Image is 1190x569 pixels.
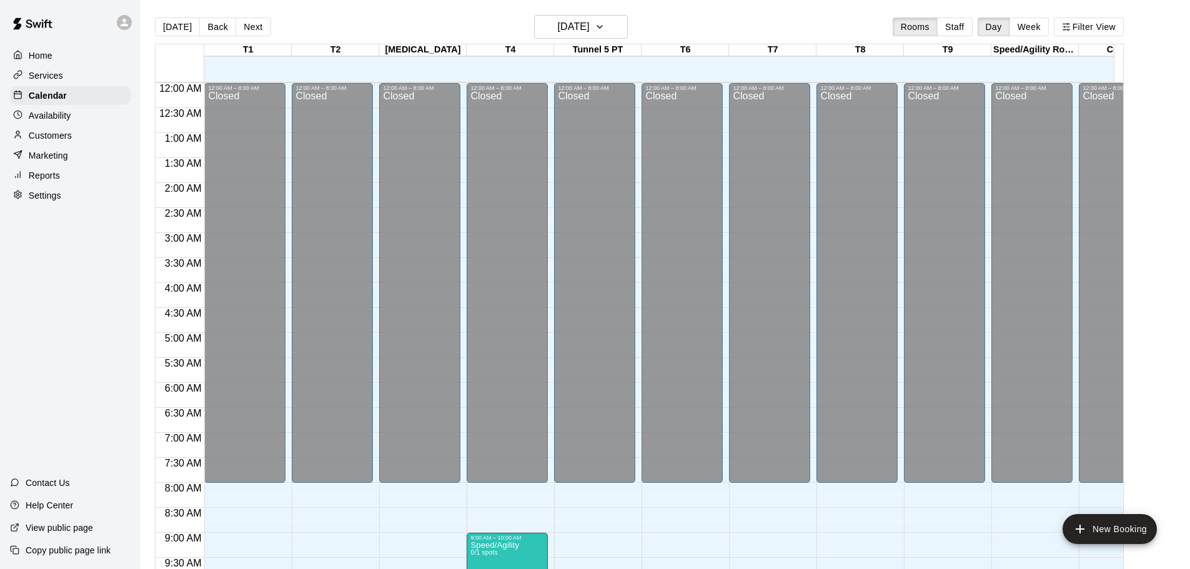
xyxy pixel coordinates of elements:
p: Copy public page link [26,544,111,557]
button: Week [1009,17,1049,36]
div: 12:00 AM – 8:00 AM: Closed [292,83,373,483]
a: Reports [10,166,131,185]
div: 12:00 AM – 8:00 AM: Closed [991,83,1073,483]
div: 12:00 AM – 8:00 AM: Closed [816,83,898,483]
span: 8:00 AM [162,483,205,493]
div: Closed [908,91,981,487]
span: 2:00 AM [162,183,205,194]
div: 12:00 AM – 8:00 AM [208,85,282,91]
button: add [1063,514,1157,544]
span: 5:30 AM [162,358,205,369]
span: 0/1 spots filled [470,549,498,556]
p: Marketing [29,149,68,162]
a: Settings [10,186,131,205]
button: Day [978,17,1010,36]
a: Home [10,46,131,65]
span: 2:30 AM [162,208,205,219]
span: 12:30 AM [156,108,205,119]
a: Calendar [10,86,131,105]
div: T9 [904,44,991,56]
div: 12:00 AM – 8:00 AM [645,85,719,91]
div: Closed [558,91,632,487]
div: 12:00 AM – 8:00 AM: Closed [904,83,985,483]
button: [DATE] [155,17,200,36]
span: 8:30 AM [162,508,205,518]
span: 1:30 AM [162,158,205,169]
span: 12:00 AM [156,83,205,94]
div: T2 [292,44,379,56]
p: Availability [29,109,71,122]
div: T6 [642,44,729,56]
span: 7:30 AM [162,458,205,468]
p: Reports [29,169,60,182]
div: 12:00 AM – 8:00 AM: Closed [467,83,548,483]
button: Back [199,17,236,36]
p: Settings [29,189,61,202]
div: T1 [204,44,292,56]
span: 7:00 AM [162,433,205,443]
span: 3:30 AM [162,258,205,269]
div: Availability [10,106,131,125]
div: T8 [816,44,904,56]
div: 12:00 AM – 8:00 AM [820,85,894,91]
div: Closed [733,91,806,487]
div: 12:00 AM – 8:00 AM [383,85,457,91]
div: 12:00 AM – 8:00 AM: Closed [554,83,635,483]
p: Contact Us [26,477,70,489]
div: Speed/Agility Room [991,44,1079,56]
span: 6:30 AM [162,408,205,418]
button: Staff [937,17,973,36]
span: 9:00 AM [162,533,205,543]
div: Closed [208,91,282,487]
a: Services [10,66,131,85]
a: Customers [10,126,131,145]
div: 12:00 AM – 8:00 AM [295,85,369,91]
span: 9:30 AM [162,558,205,568]
a: Marketing [10,146,131,165]
button: [DATE] [534,15,628,39]
p: Home [29,49,52,62]
div: 9:00 AM – 10:00 AM [470,535,544,541]
div: 12:00 AM – 8:00 AM: Closed [642,83,723,483]
div: Closed [995,91,1069,487]
h6: [DATE] [558,18,590,36]
span: 1:00 AM [162,133,205,144]
div: 12:00 AM – 8:00 AM: Closed [729,83,810,483]
span: 5:00 AM [162,333,205,344]
span: 4:00 AM [162,283,205,294]
div: Court 1 [1079,44,1166,56]
p: Calendar [29,89,67,102]
div: 12:00 AM – 8:00 AM [1083,85,1156,91]
div: Closed [1083,91,1156,487]
div: T7 [729,44,816,56]
div: 12:00 AM – 8:00 AM [733,85,806,91]
button: Filter View [1054,17,1124,36]
div: Closed [820,91,894,487]
span: 3:00 AM [162,233,205,244]
div: 12:00 AM – 8:00 AM: Closed [379,83,460,483]
button: Next [236,17,270,36]
div: [MEDICAL_DATA] [379,44,467,56]
button: Rooms [893,17,938,36]
div: Closed [383,91,457,487]
div: 12:00 AM – 8:00 AM: Closed [204,83,285,483]
p: View public page [26,522,93,534]
div: 12:00 AM – 8:00 AM [470,85,544,91]
div: Closed [470,91,544,487]
p: Help Center [26,499,73,512]
div: Closed [645,91,719,487]
p: Customers [29,129,72,142]
div: 12:00 AM – 8:00 AM [995,85,1069,91]
span: 4:30 AM [162,308,205,319]
div: 12:00 AM – 8:00 AM [908,85,981,91]
div: Tunnel 5 PT [554,44,642,56]
div: 12:00 AM – 8:00 AM: Closed [1079,83,1160,483]
div: T4 [467,44,554,56]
